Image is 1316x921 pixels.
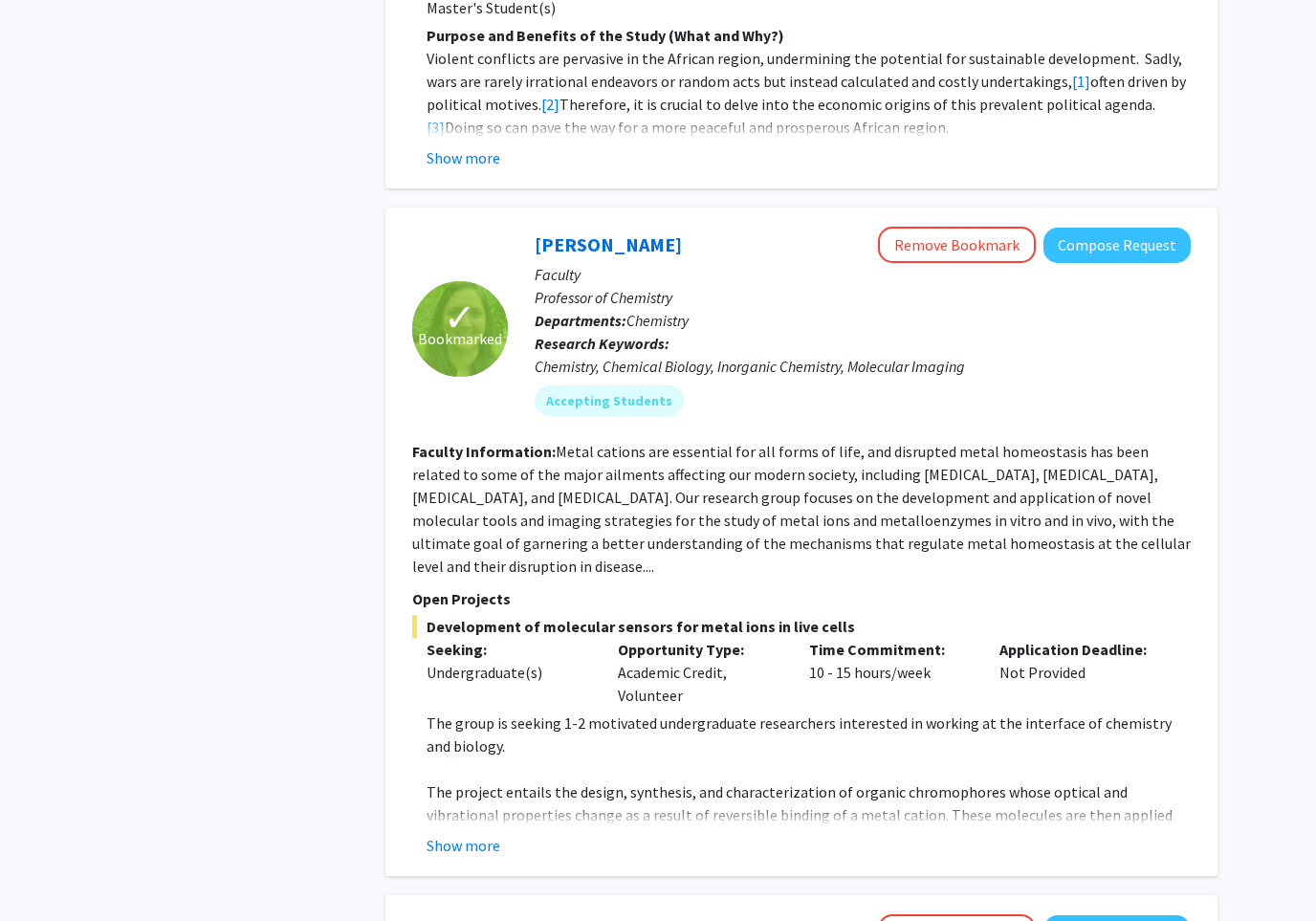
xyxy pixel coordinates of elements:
[1072,72,1090,91] a: [1]
[535,355,1191,378] div: Chemistry, Chemical Biology, Inorganic Chemistry, Molecular Imaging
[427,26,784,45] strong: Purpose and Benefits of the Study (What and Why?)
[412,587,1191,610] p: Open Projects
[603,638,795,707] div: Academic Credit, Volunteer
[535,334,669,353] b: Research Keywords:
[412,615,1191,638] span: Development of molecular sensors for metal ions in live cells
[535,286,1191,309] p: Professor of Chemistry
[427,780,1191,872] p: The project entails the design, synthesis, and characterization of organic chromophores whose opt...
[427,118,445,137] a: [3]
[418,327,502,350] span: Bookmarked
[14,835,81,907] iframe: Chat
[427,638,589,661] p: Seeking:
[985,638,1176,707] div: Not Provided
[427,47,1191,139] p: Violent conflicts are pervasive in the African region, undermining the potential for sustainable ...
[618,638,780,661] p: Opportunity Type:
[535,263,1191,286] p: Faculty
[427,712,1191,757] p: The group is seeking 1-2 motivated undergraduate researchers interested in working at the interfa...
[444,308,476,327] span: ✓
[878,227,1036,263] button: Remove Bookmark
[809,638,972,661] p: Time Commitment:
[412,442,1191,576] fg-read-more: Metal cations are essential for all forms of life, and disrupted metal homeostasis has been relat...
[427,146,500,169] button: Show more
[535,311,626,330] b: Departments:
[535,385,684,416] mat-chip: Accepting Students
[541,95,559,114] a: [2]
[535,232,682,256] a: [PERSON_NAME]
[412,442,556,461] b: Faculty Information:
[795,638,986,707] div: 10 - 15 hours/week
[626,311,689,330] span: Chemistry
[427,661,589,684] div: Undergraduate(s)
[999,638,1162,661] p: Application Deadline:
[1043,228,1191,263] button: Compose Request to Daniela Buccella
[427,834,500,857] button: Show more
